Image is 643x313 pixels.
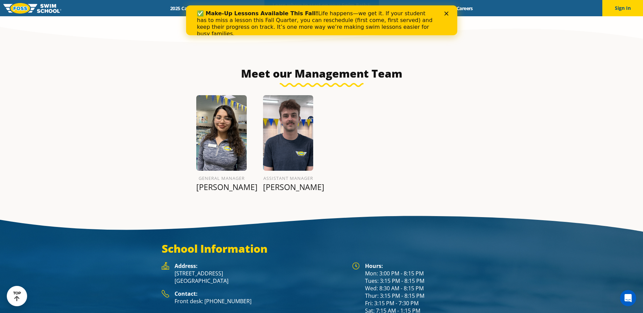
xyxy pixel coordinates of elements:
[352,262,360,270] img: Foss Location Hours
[258,6,265,10] div: Close
[263,174,314,182] h6: Assistant Manager
[175,262,198,270] strong: Address:
[263,182,314,192] p: [PERSON_NAME]
[429,5,450,12] a: Blog
[196,95,247,171] img: Alexa-Corrales.png
[11,5,249,32] div: Life happens—we get it. If your student has to miss a lesson this Fall Quarter, you can reschedul...
[164,5,207,12] a: 2025 Calendar
[358,5,429,12] a: Swim Like [PERSON_NAME]
[175,297,345,305] p: Front desk: [PHONE_NUMBER]
[196,182,247,192] p: [PERSON_NAME]
[450,5,479,12] a: Careers
[207,5,235,12] a: Schools
[235,5,295,12] a: Swim Path® Program
[162,262,169,270] img: Foss Location Address
[162,67,482,80] h3: Meet our Management Team
[620,290,636,306] iframe: Intercom live chat
[162,242,482,255] h3: School Information
[162,290,169,298] img: Foss Location Contact
[295,5,358,12] a: About [PERSON_NAME]
[3,3,61,14] img: FOSS Swim School Logo
[186,5,457,35] iframe: Intercom live chat banner
[175,290,198,297] strong: Contact:
[11,5,132,11] b: ✅ Make-Up Lessons Available This Fall!
[196,174,247,182] h6: General Manager
[365,262,383,270] strong: Hours:
[263,95,314,171] img: Ian-Morling.png
[175,270,345,285] p: [STREET_ADDRESS] [GEOGRAPHIC_DATA]
[13,291,21,301] div: TOP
